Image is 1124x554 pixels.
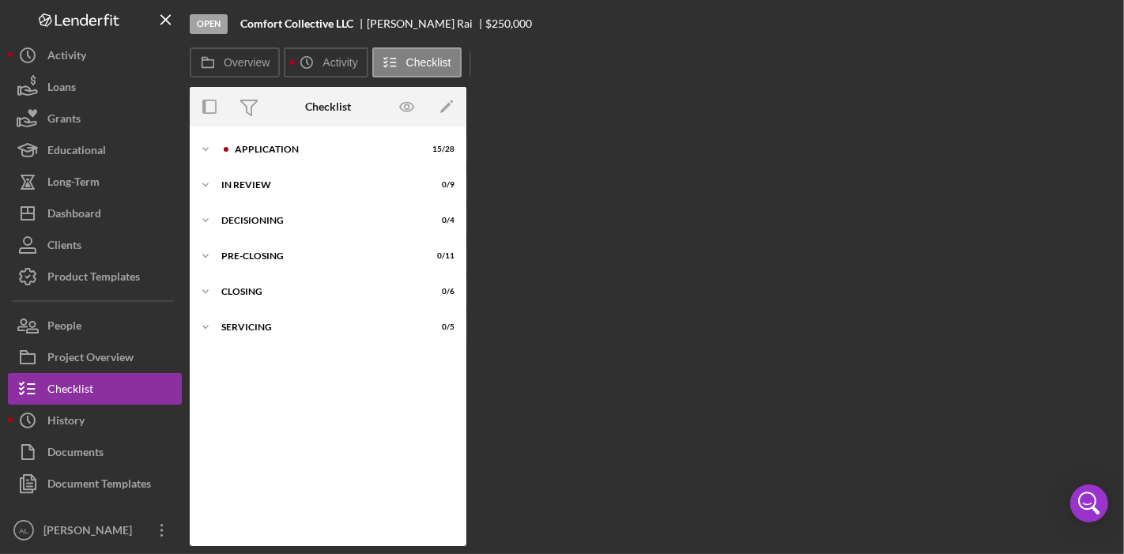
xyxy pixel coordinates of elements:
[221,251,415,261] div: Pre-Closing
[47,310,81,345] div: People
[47,229,81,265] div: Clients
[47,134,106,170] div: Educational
[284,47,368,77] button: Activity
[40,514,142,550] div: [PERSON_NAME]
[486,17,533,30] span: $250,000
[47,261,140,296] div: Product Templates
[426,251,455,261] div: 0 / 11
[8,40,182,71] button: Activity
[426,216,455,225] div: 0 / 4
[221,180,415,190] div: In Review
[8,405,182,436] button: History
[8,468,182,499] button: Document Templates
[190,47,280,77] button: Overview
[8,198,182,229] button: Dashboard
[372,47,462,77] button: Checklist
[406,56,451,69] label: Checklist
[47,198,101,233] div: Dashboard
[47,103,81,138] div: Grants
[221,322,415,332] div: Servicing
[322,56,357,69] label: Activity
[235,145,415,154] div: Application
[47,341,134,377] div: Project Overview
[47,166,100,202] div: Long-Term
[8,514,182,546] button: AL[PERSON_NAME]
[8,71,182,103] button: Loans
[47,40,86,75] div: Activity
[47,71,76,107] div: Loans
[190,14,228,34] div: Open
[47,468,151,503] div: Document Templates
[8,261,182,292] button: Product Templates
[47,373,93,409] div: Checklist
[8,341,182,373] button: Project Overview
[426,287,455,296] div: 0 / 6
[19,526,28,535] text: AL
[8,229,182,261] button: Clients
[221,287,415,296] div: Closing
[8,436,182,468] button: Documents
[305,100,351,113] div: Checklist
[8,166,182,198] button: Long-Term
[1070,484,1108,522] div: Open Intercom Messenger
[221,216,415,225] div: Decisioning
[8,103,182,134] button: Grants
[47,436,104,472] div: Documents
[367,17,486,30] div: [PERSON_NAME] Rai
[8,310,182,341] button: People
[240,17,353,30] b: Comfort Collective LLC
[224,56,270,69] label: Overview
[426,145,455,154] div: 15 / 28
[47,405,85,440] div: History
[426,180,455,190] div: 0 / 9
[8,373,182,405] button: Checklist
[8,134,182,166] button: Educational
[426,322,455,332] div: 0 / 5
